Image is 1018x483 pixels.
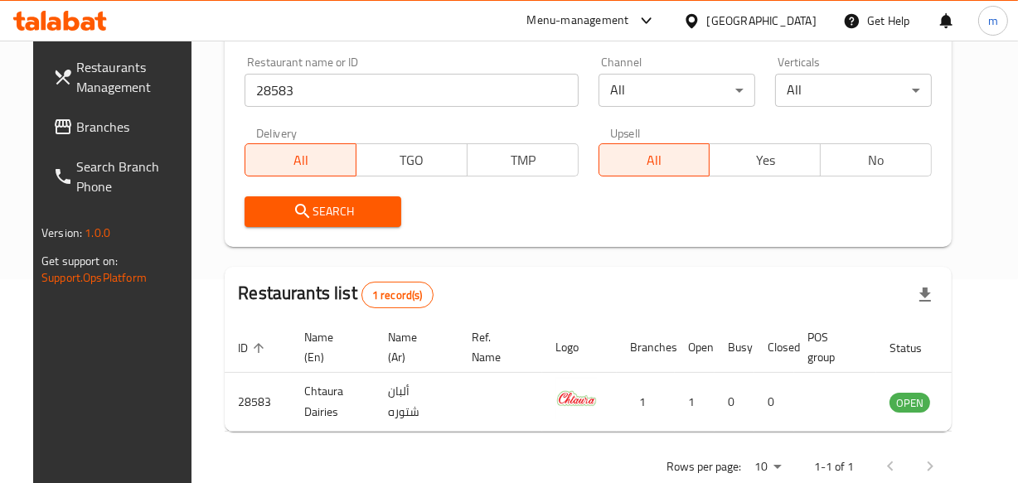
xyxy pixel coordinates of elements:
span: Version: [41,222,82,244]
span: TMP [474,148,572,172]
span: OPEN [890,394,930,413]
div: OPEN [890,393,930,413]
td: 1 [675,373,715,432]
label: Upsell [610,127,641,138]
button: No [820,143,932,176]
div: Rows per page: [748,455,788,480]
span: No [827,148,925,172]
div: Export file [905,275,945,315]
span: Yes [716,148,814,172]
span: Restaurants Management [76,57,190,97]
button: Yes [709,143,821,176]
a: Branches [40,107,203,147]
a: Restaurants Management [40,47,203,107]
th: Branches [617,322,675,373]
span: Name (Ar) [388,327,439,367]
button: TMP [467,143,579,176]
div: Menu-management [527,11,629,31]
label: Delivery [256,127,298,138]
span: Status [890,338,943,358]
p: Rows per page: [667,456,741,477]
img: Chtaura Dairies [555,378,597,419]
span: m [988,12,998,30]
button: Search [245,196,401,227]
th: Open [675,322,715,373]
button: All [245,143,356,176]
th: Logo [542,322,617,373]
td: 0 [715,373,754,432]
span: Ref. Name [472,327,522,367]
div: [GEOGRAPHIC_DATA] [707,12,817,30]
input: Search for restaurant name or ID.. [245,74,578,107]
td: Chtaura Dairies [291,373,375,432]
td: ألبان شتوره [375,373,458,432]
th: Busy [715,322,754,373]
span: 1 record(s) [362,287,433,303]
span: Search [258,201,388,222]
td: 28583 [225,373,291,432]
button: All [599,143,710,176]
a: Support.OpsPlatform [41,267,147,288]
span: All [606,148,704,172]
h2: Restaurants list [238,281,433,308]
p: 1-1 of 1 [814,456,854,477]
th: Closed [754,322,794,373]
span: Branches [76,117,190,137]
div: All [775,74,932,107]
a: Search Branch Phone [40,147,203,206]
div: All [599,74,755,107]
span: TGO [363,148,461,172]
span: Search Branch Phone [76,157,190,196]
button: TGO [356,143,468,176]
h2: Restaurant search [245,17,932,41]
td: 1 [617,373,675,432]
td: 0 [754,373,794,432]
span: 1.0.0 [85,222,110,244]
span: Get support on: [41,250,118,272]
span: All [252,148,350,172]
span: ID [238,338,269,358]
span: POS group [807,327,856,367]
span: Name (En) [304,327,355,367]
